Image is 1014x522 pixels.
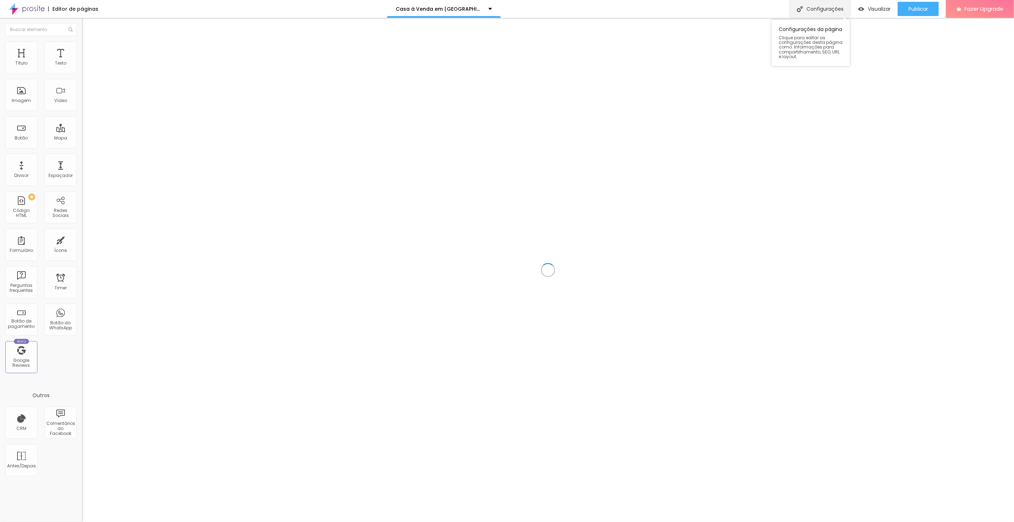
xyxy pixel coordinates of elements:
[7,319,35,329] div: Botão de pagamento
[46,421,75,436] div: Comentários do Facebook
[772,20,850,66] div: Configurações da página
[898,2,939,16] button: Publicar
[55,61,66,66] div: Texto
[797,6,803,12] img: Icone
[7,283,35,293] div: Perguntas frequentes
[54,136,67,141] div: Mapa
[964,6,1003,12] span: Fazer Upgrade
[15,136,28,141] div: Botão
[15,61,27,66] div: Título
[68,27,73,32] img: Icone
[46,320,75,331] div: Botão do WhatsApp
[779,35,843,59] span: Clique para editar as configurações desta página como: Informações para compartilhamento, SEO, UR...
[851,2,898,16] button: Visualizar
[908,6,928,12] span: Publicar
[16,426,26,431] div: CRM
[55,248,67,253] div: Ícone
[868,6,891,12] span: Visualizar
[10,248,33,253] div: Formulário
[396,6,483,11] p: Casa à Venda em [GEOGRAPHIC_DATA] – [GEOGRAPHIC_DATA]
[14,339,29,344] div: Novo
[7,208,35,218] div: Código HTML
[46,208,75,218] div: Redes Sociais
[858,6,864,12] img: view-1.svg
[5,23,77,36] input: Buscar elemento
[55,285,67,290] div: Timer
[7,358,35,368] div: Google Reviews
[12,98,31,103] div: Imagem
[48,6,98,11] div: Editor de páginas
[54,98,67,103] div: Vídeo
[7,463,35,468] div: Antes/Depois
[48,173,73,178] div: Espaçador
[14,173,29,178] div: Divisor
